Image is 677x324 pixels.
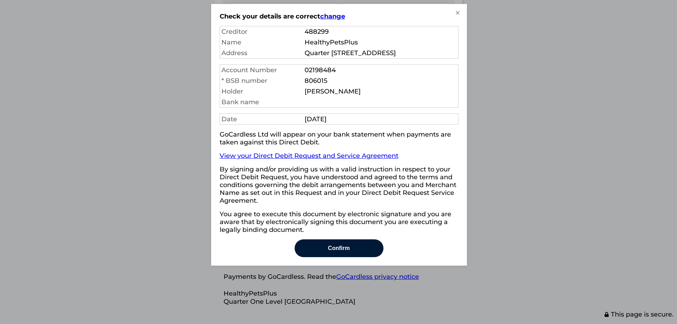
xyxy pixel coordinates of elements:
[220,152,398,160] a: View your Direct Debit Request and Service Agreement
[303,37,458,48] td: HealthyPetsPlus
[303,75,458,86] td: 806015
[303,48,458,59] td: Quarter [STREET_ADDRESS]
[303,26,458,37] td: 488299
[220,65,303,76] td: Account Number
[303,114,458,125] td: [DATE]
[220,48,303,59] td: Address
[303,86,458,97] td: [PERSON_NAME]
[220,210,458,234] p: You agree to execute this document by electronic signature and you are aware that by electronical...
[295,239,383,257] button: Confirm
[303,65,458,76] td: 02198484
[220,131,458,146] p: GoCardless Ltd will appear on your bank statement when payments are taken against this Direct Debit.
[220,114,303,125] td: Date
[220,75,303,86] td: * BSB number
[220,26,303,37] td: Creditor
[220,37,303,48] td: Name
[220,86,303,97] td: Holder
[220,97,303,108] td: Bank name
[220,165,458,205] p: By signing and/or providing us with a valid instruction in respect to your Direct Debit Request, ...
